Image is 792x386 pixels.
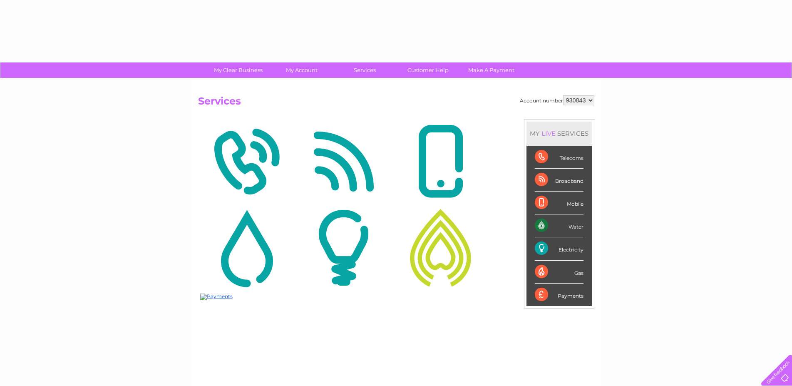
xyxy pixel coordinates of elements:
[394,207,487,288] img: Gas
[520,95,594,105] div: Account number
[297,207,390,288] img: Electricity
[200,294,233,300] img: Payments
[204,62,273,78] a: My Clear Business
[535,284,583,306] div: Payments
[535,169,583,192] div: Broadband
[535,261,583,284] div: Gas
[394,121,487,202] img: Mobile
[540,129,557,137] div: LIVE
[198,95,594,111] h2: Services
[535,214,583,237] div: Water
[330,62,399,78] a: Services
[457,62,526,78] a: Make A Payment
[200,207,293,288] img: Water
[267,62,336,78] a: My Account
[535,146,583,169] div: Telecoms
[535,192,583,214] div: Mobile
[394,62,462,78] a: Customer Help
[526,122,592,145] div: MY SERVICES
[535,237,583,260] div: Electricity
[297,121,390,202] img: Broadband
[200,121,293,202] img: Telecoms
